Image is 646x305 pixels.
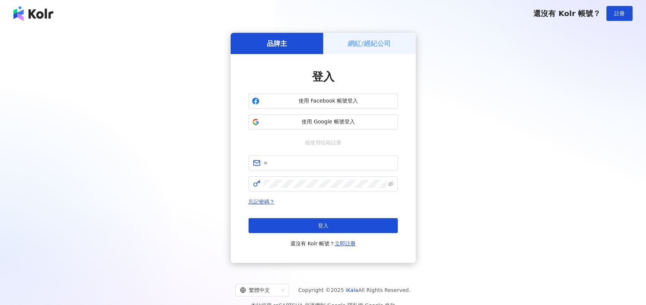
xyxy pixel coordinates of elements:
[533,9,600,18] span: 還沒有 Kolr 帳號？
[348,39,391,48] h5: 網紅/經紀公司
[300,138,347,147] span: 或使用信箱註冊
[318,223,328,229] span: 登入
[606,6,633,21] button: 註冊
[335,240,356,246] a: 立即註冊
[249,199,275,205] a: 忘記密碼？
[298,286,411,295] span: Copyright © 2025 All Rights Reserved.
[249,114,398,129] button: 使用 Google 帳號登入
[267,39,287,48] h5: 品牌主
[262,118,394,126] span: 使用 Google 帳號登入
[388,181,393,186] span: eye-invisible
[614,10,625,16] span: 註冊
[240,284,278,296] div: 繁體中文
[262,97,394,105] span: 使用 Facebook 帳號登入
[346,287,358,293] a: iKala
[290,239,356,248] span: 還沒有 Kolr 帳號？
[249,218,398,233] button: 登入
[249,94,398,109] button: 使用 Facebook 帳號登入
[13,6,53,21] img: logo
[312,70,334,83] span: 登入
